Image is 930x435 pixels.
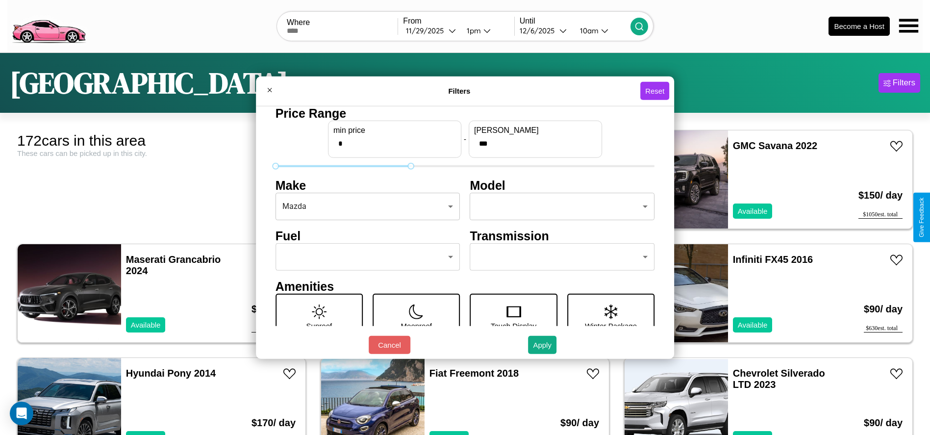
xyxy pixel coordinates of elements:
div: 12 / 6 / 2025 [520,26,559,35]
h3: $ 150 / day [858,180,903,211]
p: Moonroof [401,319,432,332]
p: Available [738,318,768,332]
img: logo [7,5,90,46]
h1: [GEOGRAPHIC_DATA] [10,63,288,103]
button: Become a Host [829,17,890,36]
button: Reset [640,82,669,100]
h3: $ 190 / day [251,294,296,325]
div: $ 630 est. total [864,325,903,333]
div: 172 cars in this area [17,132,306,149]
div: $ 1330 est. total [251,325,296,333]
label: Where [287,18,398,27]
div: Mazda [276,192,460,220]
a: Maserati Grancabrio 2024 [126,254,221,276]
label: From [403,17,514,26]
button: Apply [528,336,556,354]
a: Chevrolet Silverado LTD 2023 [733,368,825,390]
button: 10am [572,26,630,36]
h4: Make [276,178,460,192]
p: - [464,132,466,146]
label: Until [520,17,630,26]
p: Touch Display [491,319,536,332]
div: Give Feedback [918,198,925,237]
h4: Filters [278,87,640,95]
button: 1pm [459,26,514,36]
h4: Price Range [276,106,655,120]
a: Infiniti FX45 2016 [733,254,813,265]
div: These cars can be picked up in this city. [17,149,306,157]
div: Filters [893,78,915,88]
p: Available [738,205,768,218]
button: Filters [879,73,920,93]
button: 11/29/2025 [403,26,459,36]
div: Open Intercom Messenger [10,402,33,425]
div: 11 / 29 / 2025 [406,26,449,35]
a: GMC Savana 2022 [733,140,817,151]
h4: Amenities [276,279,655,293]
h4: Model [470,178,655,192]
label: min price [333,126,456,134]
div: $ 1050 est. total [858,211,903,219]
p: Sunroof [306,319,332,332]
a: Fiat Freemont 2018 [429,368,519,379]
h4: Transmission [470,229,655,243]
button: Cancel [369,336,410,354]
h4: Fuel [276,229,460,243]
div: 1pm [462,26,483,35]
h3: $ 90 / day [864,294,903,325]
a: Hyundai Pony 2014 [126,368,216,379]
p: Available [131,318,161,332]
label: [PERSON_NAME] [474,126,597,134]
div: 10am [575,26,601,35]
p: Winter Package [585,319,637,332]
